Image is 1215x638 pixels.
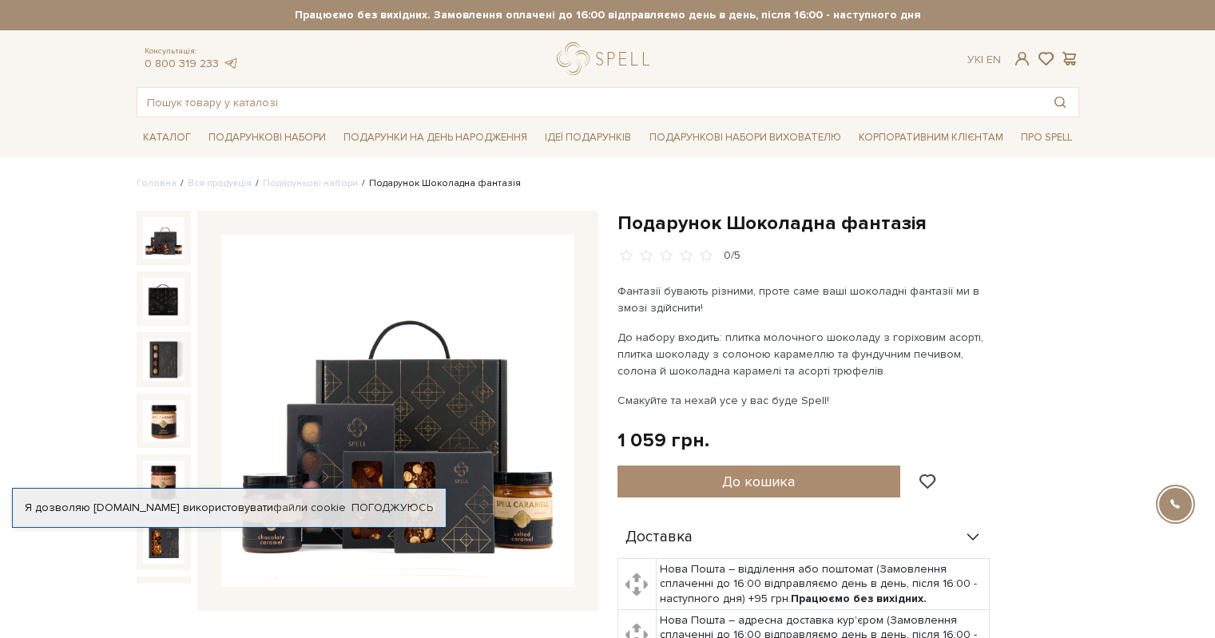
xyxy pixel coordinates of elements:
[852,124,1010,151] a: Корпоративним клієнтам
[1014,125,1078,150] a: Про Spell
[722,473,795,490] span: До кошика
[981,53,983,66] span: |
[557,42,657,75] a: logo
[143,400,185,442] img: Подарунок Шоколадна фантазія
[202,125,332,150] a: Подарункові набори
[143,583,185,624] img: Подарунок Шоколадна фантазія
[617,283,992,316] p: Фантазії бувають різними, проте саме ваші шоколадні фантазії ми в змозі здійснити!
[987,53,1001,66] a: En
[221,235,574,588] img: Подарунок Шоколадна фантазія
[643,124,848,151] a: Подарункові набори вихователю
[273,501,346,514] a: файли cookie
[351,501,433,515] a: Погоджуюсь
[223,57,239,70] a: telegram
[137,88,1042,117] input: Пошук товару у каталозі
[538,125,637,150] a: Ідеї подарунків
[967,53,1001,67] div: Ук
[791,592,927,605] b: Працюємо без вихідних.
[145,57,219,70] a: 0 800 319 233
[358,176,521,191] li: Подарунок Шоколадна фантазія
[145,46,239,57] span: Консультація:
[143,217,185,259] img: Подарунок Шоколадна фантазія
[617,466,901,497] button: До кошика
[617,211,1079,236] h1: Подарунок Шоколадна фантазія
[137,177,177,189] a: Головна
[617,428,709,453] div: 1 059 грн.
[656,559,989,610] td: Нова Пошта – відділення або поштомат (Замовлення сплаченні до 16:00 відправляємо день в день, піс...
[143,522,185,564] img: Подарунок Шоколадна фантазія
[337,125,534,150] a: Подарунки на День народження
[143,278,185,319] img: Подарунок Шоколадна фантазія
[724,248,741,264] div: 0/5
[143,339,185,380] img: Подарунок Шоколадна фантазія
[188,177,252,189] a: Вся продукція
[13,501,446,515] div: Я дозволяю [DOMAIN_NAME] використовувати
[617,392,992,409] p: Смакуйте та нехай усе у вас буде Spell!
[263,177,358,189] a: Подарункові набори
[625,530,693,545] span: Доставка
[137,8,1079,22] strong: Працюємо без вихідних. Замовлення оплачені до 16:00 відправляємо день в день, після 16:00 - насту...
[1042,88,1078,117] button: Пошук товару у каталозі
[137,125,197,150] a: Каталог
[617,329,992,379] p: До набору входить: плитка молочного шоколаду з горіховим асорті, плитка шоколаду з солоною караме...
[143,461,185,502] img: Подарунок Шоколадна фантазія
